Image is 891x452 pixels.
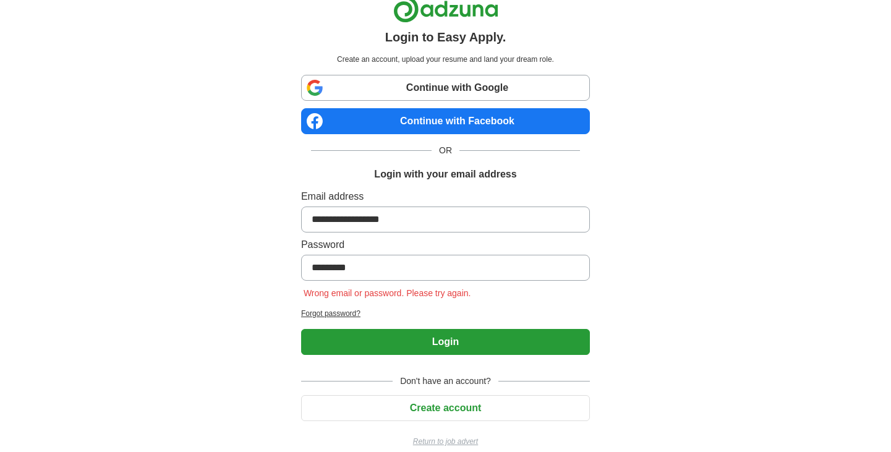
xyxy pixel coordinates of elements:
[374,167,516,182] h1: Login with your email address
[301,329,590,355] button: Login
[301,436,590,447] a: Return to job advert
[301,308,590,319] a: Forgot password?
[301,189,590,204] label: Email address
[385,28,506,46] h1: Login to Easy Apply.
[432,144,459,157] span: OR
[304,54,587,65] p: Create an account, upload your resume and land your dream role.
[301,395,590,421] button: Create account
[301,237,590,252] label: Password
[301,75,590,101] a: Continue with Google
[393,375,498,388] span: Don't have an account?
[301,108,590,134] a: Continue with Facebook
[301,403,590,413] a: Create account
[301,288,474,298] span: Wrong email or password. Please try again.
